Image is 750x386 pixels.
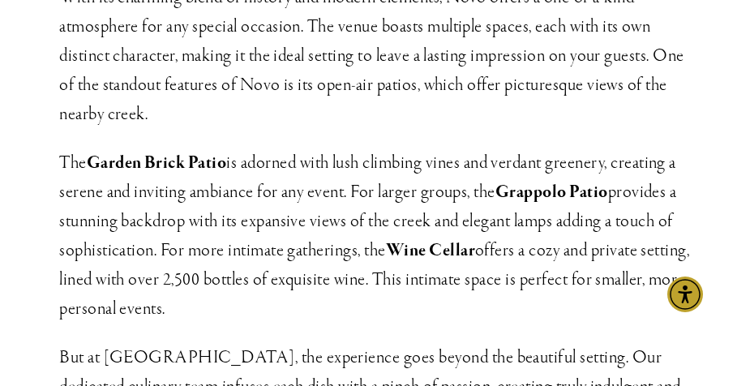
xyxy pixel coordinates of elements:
div: Accessibility Menu [667,277,703,312]
strong: Garden Brick Patio [87,152,227,174]
strong: Grappolo Patio [495,181,608,204]
strong: Wine Cellar [386,239,475,262]
h3: The is adorned with lush climbing vines and verdant greenery, creating a serene and inviting ambi... [59,148,691,324]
